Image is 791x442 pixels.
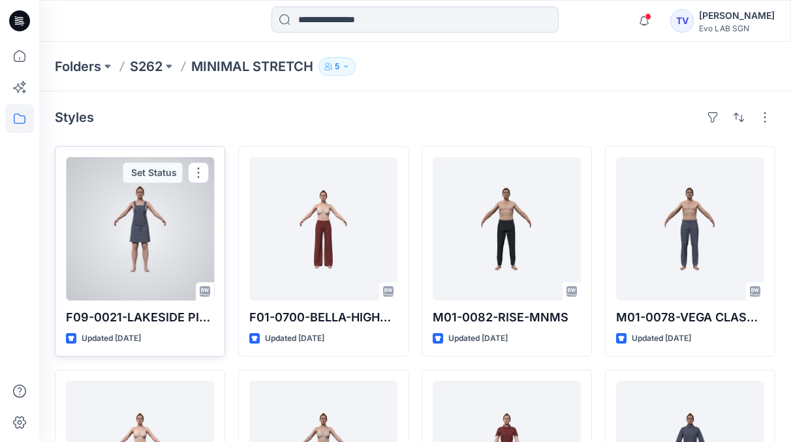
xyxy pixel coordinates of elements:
[191,57,313,76] p: MINIMAL STRETCH
[433,157,581,301] a: M01-0082-RISE-MNMS
[616,157,764,301] a: M01-0078-VEGA CLASSIC-MNMS
[249,157,397,301] a: F01-0700-BELLA-HIGHRISE-MNMS
[66,308,214,327] p: F09-0021-LAKESIDE PINAFORE-[GEOGRAPHIC_DATA]
[699,8,775,23] div: [PERSON_NAME]
[55,110,94,125] h4: Styles
[699,23,775,33] div: Evo LAB SGN
[66,157,214,301] a: F09-0021-LAKESIDE PINAFORE-MNMS
[130,57,163,76] a: S262
[82,332,141,346] p: Updated [DATE]
[433,308,581,327] p: M01-0082-RISE-MNMS
[335,59,339,74] p: 5
[55,57,101,76] a: Folders
[448,332,508,346] p: Updated [DATE]
[318,57,356,76] button: 5
[265,332,324,346] p: Updated [DATE]
[616,308,764,327] p: M01-0078-VEGA CLASSIC-MNMS
[249,308,397,327] p: F01-0700-BELLA-HIGHRISE-MNMS
[632,332,691,346] p: Updated [DATE]
[670,9,694,33] div: TV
